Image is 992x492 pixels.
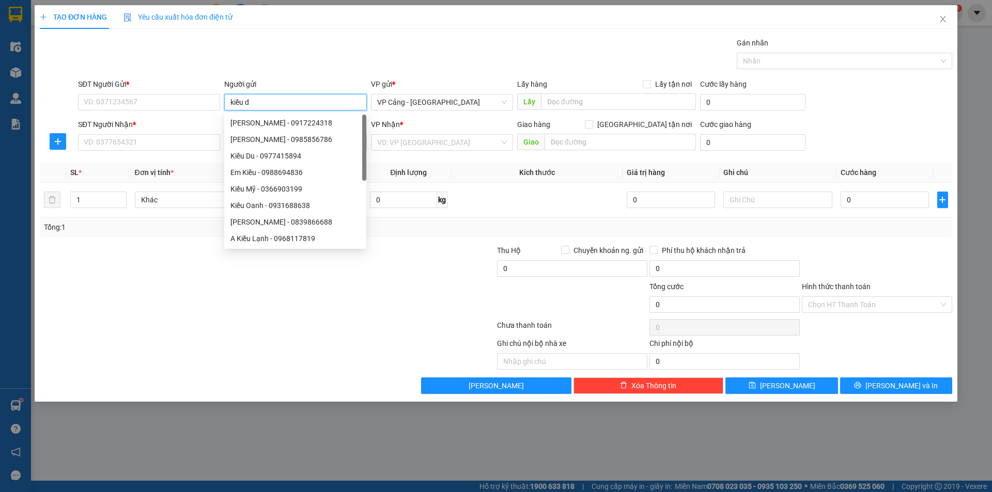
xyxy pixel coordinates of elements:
span: Thu Hộ [497,246,521,255]
span: Định lượng [390,168,427,177]
div: Kiều Mỹ - 0366903199 [224,181,366,197]
span: VP Nhận [371,120,400,129]
button: printer[PERSON_NAME] và In [840,377,952,394]
div: Kiều Mỹ - 0366903199 [230,183,360,195]
span: Lấy [517,93,541,110]
span: printer [854,382,861,390]
span: plus [938,196,948,204]
span: plus [50,137,66,146]
span: Giao hàng [517,120,550,129]
span: [PERSON_NAME] và In [865,380,938,391]
label: Gán nhãn [737,39,768,47]
span: SL [70,168,79,177]
span: VP Lào Cai [153,67,200,78]
span: Giao [517,134,545,150]
span: VP Cảng - Hà Nội [377,94,507,110]
div: Em Kiều - 0988694836 [224,164,366,181]
input: Ghi Chú [723,192,833,208]
div: Người gửi [224,78,366,90]
span: BD1209250233 [154,19,216,30]
button: Close [928,5,957,34]
button: deleteXóa Thông tin [574,377,724,394]
button: plus [937,192,948,208]
label: Cước lấy hàng [700,80,747,88]
div: [PERSON_NAME] - 0839866688 [230,216,360,228]
span: Đơn vị tính [135,168,174,177]
span: save [749,382,756,390]
strong: 02143888555, 0243777888 [86,34,148,50]
span: Tổng cước [649,282,684,291]
div: A Kiều Lạnh - 0968117819 [224,230,366,247]
div: Kiều Ngọc - 0985856786 [224,131,366,148]
span: Kích thước [519,168,555,177]
div: SĐT Người Nhận [78,119,220,130]
span: VP Cảng - [GEOGRAPHIC_DATA] [5,67,109,89]
input: Nhập ghi chú [497,353,647,370]
span: VP gửi: [5,67,109,89]
th: Ghi chú [719,163,837,183]
div: Kiều Linh - 0839866688 [224,214,366,230]
span: Yêu cầu xuất hóa đơn điện tử [123,13,233,21]
span: Phí thu hộ khách nhận trả [658,245,750,256]
span: plus [40,13,47,21]
button: [PERSON_NAME] [421,377,571,394]
div: [PERSON_NAME] - 0917224318 [230,117,360,129]
span: Cước hàng [841,168,876,177]
span: [PERSON_NAME] [469,380,524,391]
span: Lấy tận nơi [651,78,696,90]
span: kg [437,192,447,208]
strong: TĐ chuyển phát: [58,34,109,42]
div: A Kiều Lạnh - 0968117819 [230,233,360,244]
span: VP nhận: [115,67,200,78]
div: Em Kiều - 0988694836 [230,167,360,178]
div: Tổng: 1 [44,221,383,233]
div: Chưa thanh toán [496,320,648,338]
span: Giá trị hàng [627,168,665,177]
div: VP gửi [371,78,513,90]
div: Kiều Du - 0977415894 [230,150,360,162]
span: 16:30:02 [DATE] [74,52,132,62]
input: 0 [627,192,715,208]
div: SĐT Người Gửi [78,78,220,90]
span: [PERSON_NAME] [760,380,815,391]
label: Hình thức thanh toán [802,282,871,291]
span: delete [620,382,627,390]
span: close [939,15,947,23]
button: plus [50,133,66,150]
span: Chuyển khoản ng. gửi [569,245,647,256]
div: Kiều Oanh - 0931688638 [230,200,360,211]
strong: VIỆT HIẾU LOGISTIC [53,8,153,19]
button: save[PERSON_NAME] [725,377,838,394]
label: Cước giao hàng [700,120,751,129]
div: Kiều Oanh - 0931688638 [224,197,366,214]
div: Ghi chú nội bộ nhà xe [497,338,647,353]
span: Lấy hàng [517,80,547,88]
div: Trần Thị Kiều - 0917224318 [224,115,366,131]
input: Cước lấy hàng [700,94,805,110]
span: TẠO ĐƠN HÀNG [40,13,107,21]
input: Cước giao hàng [700,134,805,151]
div: Kiều Du - 0977415894 [224,148,366,164]
img: logo [6,15,45,55]
strong: PHIẾU GỬI HÀNG [61,21,145,32]
div: Chi phí nội bộ [649,338,800,353]
input: Dọc đường [541,93,696,110]
span: Khác [141,192,238,208]
span: Xóa Thông tin [631,380,676,391]
img: icon [123,13,132,22]
button: delete [44,192,60,208]
input: Dọc đường [545,134,696,150]
div: [PERSON_NAME] - 0985856786 [230,134,360,145]
span: [GEOGRAPHIC_DATA] tận nơi [593,119,696,130]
